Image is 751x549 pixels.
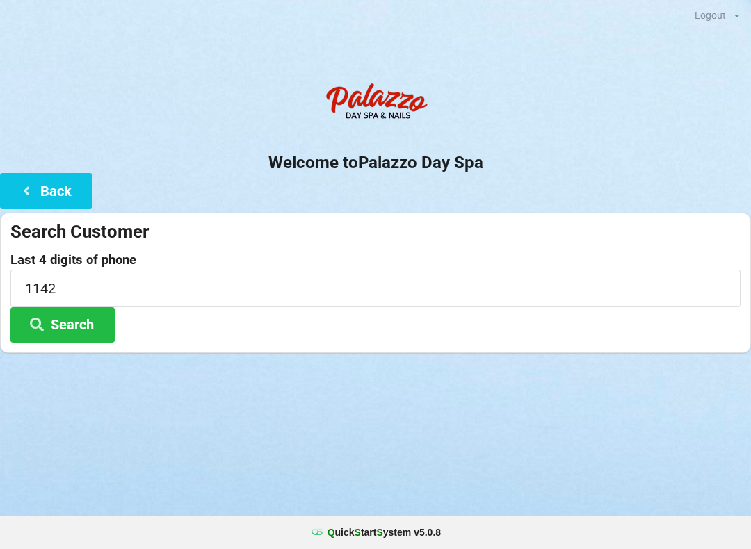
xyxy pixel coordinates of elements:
label: Last 4 digits of phone [10,253,741,267]
span: S [355,527,361,538]
div: Logout [695,10,726,20]
input: 0000 [10,270,741,306]
span: Q [328,527,335,538]
img: PalazzoDaySpaNails-Logo.png [320,76,431,131]
img: favicon.ico [310,525,324,539]
span: S [376,527,382,538]
div: Search Customer [10,220,741,243]
b: uick tart ystem v 5.0.8 [328,525,441,539]
button: Search [10,307,115,343]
